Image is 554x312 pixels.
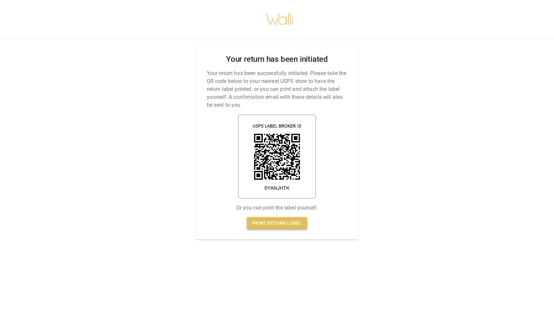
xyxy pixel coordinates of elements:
[207,69,347,109] p: Your return has been successfully initiated. Please take the QR code below to your nearest USPS s...
[226,55,328,64] h2: Your return has been initiated
[265,5,294,33] img: walli-inc.myshopify.com
[236,204,318,212] p: Or you can print the label yourself.
[238,114,316,199] img: shipping label qr code
[247,217,307,229] a: Print return label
